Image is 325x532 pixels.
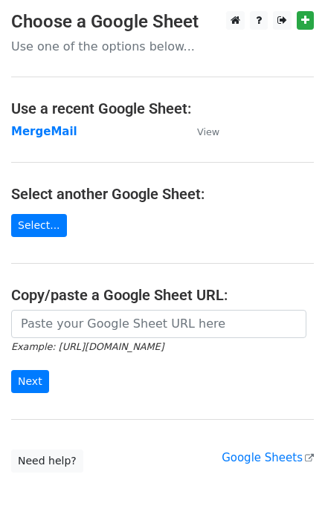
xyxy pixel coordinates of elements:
h4: Use a recent Google Sheet: [11,100,314,117]
h4: Copy/paste a Google Sheet URL: [11,286,314,304]
small: Example: [URL][DOMAIN_NAME] [11,341,164,352]
a: Google Sheets [222,451,314,464]
a: Select... [11,214,67,237]
h3: Choose a Google Sheet [11,11,314,33]
input: Paste your Google Sheet URL here [11,310,306,338]
a: MergeMail [11,125,77,138]
a: Need help? [11,450,83,473]
input: Next [11,370,49,393]
h4: Select another Google Sheet: [11,185,314,203]
a: View [182,125,219,138]
p: Use one of the options below... [11,39,314,54]
small: View [197,126,219,137]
